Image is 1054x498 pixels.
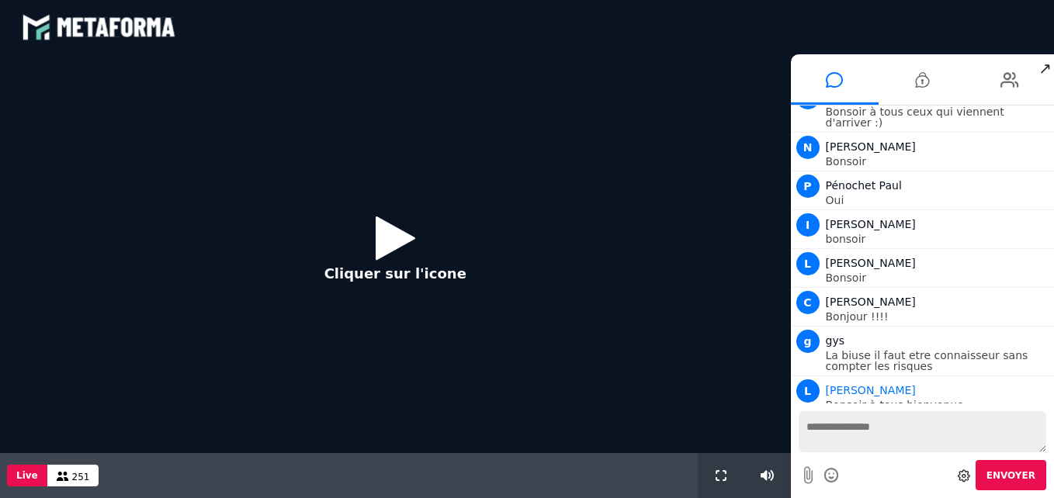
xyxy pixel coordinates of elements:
[976,460,1046,490] button: Envoyer
[796,136,820,159] span: N
[826,195,1051,206] p: Oui
[826,106,1051,128] p: Bonsoir à tous ceux qui viennent d'arriver :)
[796,291,820,314] span: C
[796,175,820,198] span: P
[826,334,844,347] span: gys
[826,399,1051,410] p: Bonsoir à tous bienvenue
[7,465,47,486] button: Live
[826,350,1051,372] p: La biuse il faut etre connaisseur sans compter les risques
[796,379,820,403] span: L
[986,470,1035,481] span: Envoyer
[72,472,90,482] span: 251
[324,263,466,284] p: Cliquer sur l'icone
[826,179,902,192] span: Pénochet Paul
[826,272,1051,283] p: Bonsoir
[826,296,916,308] span: [PERSON_NAME]
[1036,54,1054,82] span: ↗
[796,330,820,353] span: g
[826,233,1051,244] p: bonsoir
[826,257,916,269] span: [PERSON_NAME]
[796,252,820,275] span: L
[826,384,916,396] span: Animateur
[826,218,916,230] span: [PERSON_NAME]
[826,156,1051,167] p: Bonsoir
[826,140,916,153] span: [PERSON_NAME]
[796,213,820,237] span: I
[309,204,482,304] button: Cliquer sur l'icone
[826,311,1051,322] p: Bonjour !!!!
